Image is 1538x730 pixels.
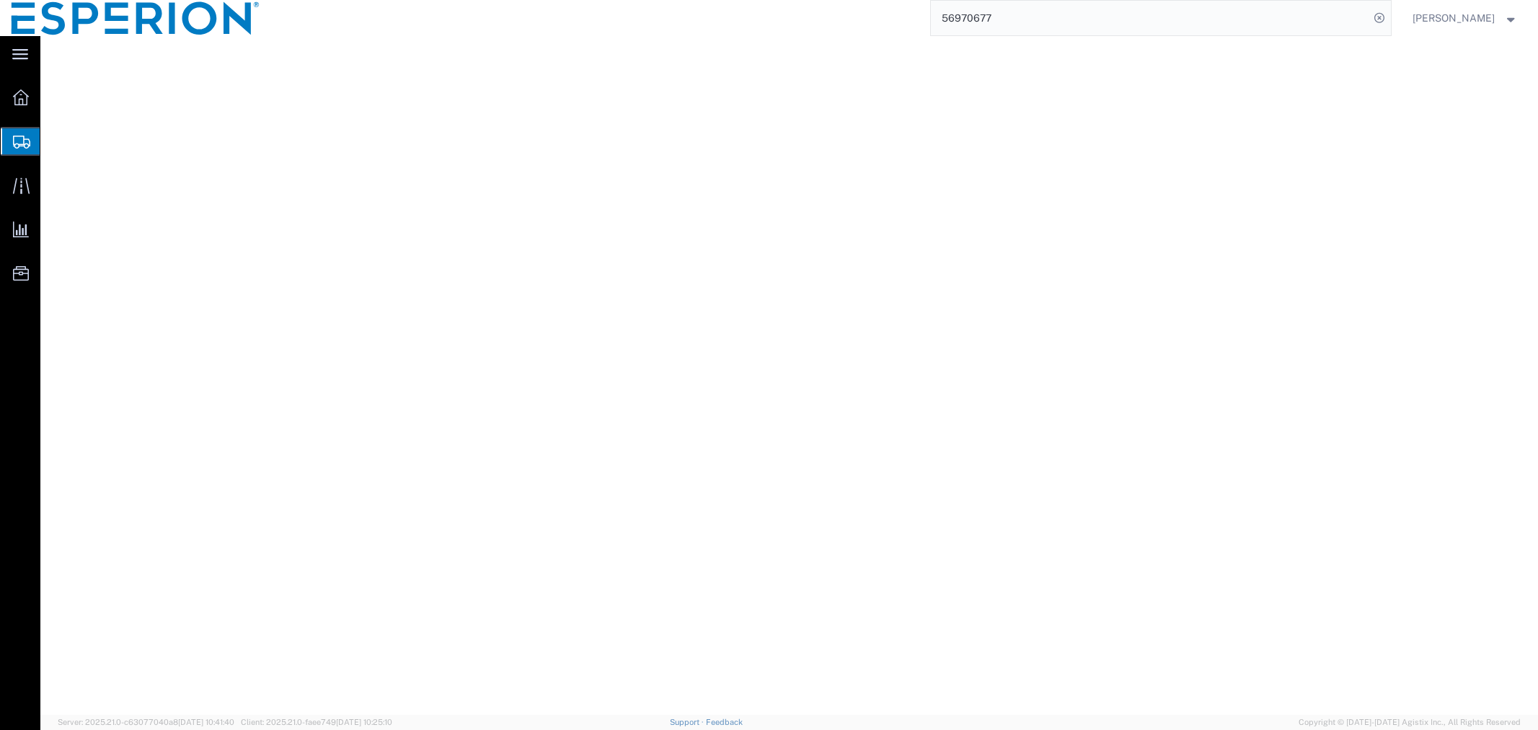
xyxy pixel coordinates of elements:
[58,718,234,726] span: Server: 2025.21.0-c63077040a8
[241,718,392,726] span: Client: 2025.21.0-faee749
[178,718,234,726] span: [DATE] 10:41:40
[1412,9,1519,27] button: [PERSON_NAME]
[931,1,1369,35] input: Search for shipment number, reference number
[336,718,392,726] span: [DATE] 10:25:10
[706,718,743,726] a: Feedback
[1299,716,1521,729] span: Copyright © [DATE]-[DATE] Agistix Inc., All Rights Reserved
[40,36,1538,715] iframe: FS Legacy Container
[1413,10,1495,26] span: Alexandra Breaux
[670,718,706,726] a: Support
